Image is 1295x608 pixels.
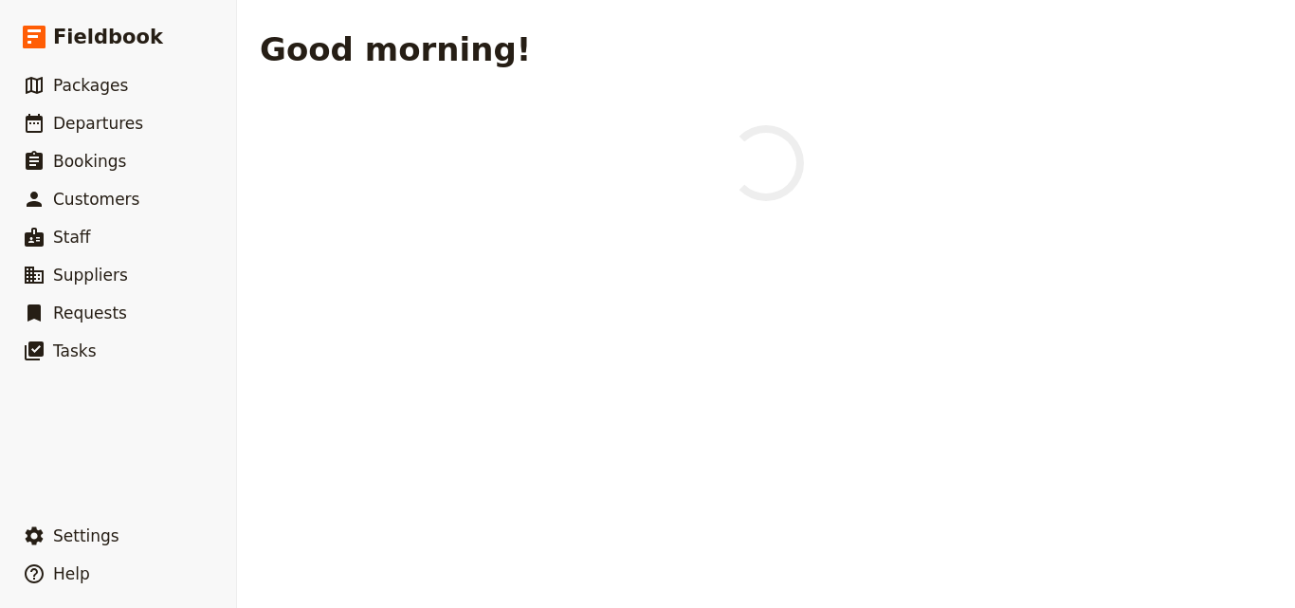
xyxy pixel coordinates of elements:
span: Settings [53,526,119,545]
span: Suppliers [53,266,128,285]
span: Departures [53,114,143,133]
span: Tasks [53,341,97,360]
span: Requests [53,304,127,322]
span: Packages [53,76,128,95]
span: Fieldbook [53,23,163,51]
span: Bookings [53,152,126,171]
span: Help [53,564,90,583]
span: Customers [53,190,139,209]
h1: Good morning! [260,30,531,68]
span: Staff [53,228,91,247]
